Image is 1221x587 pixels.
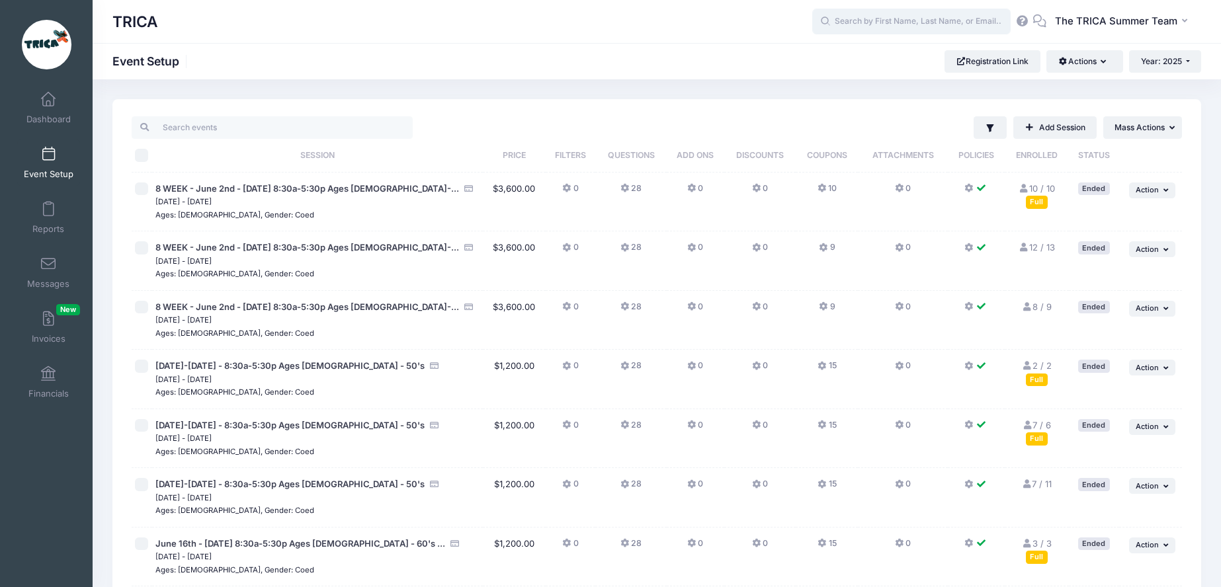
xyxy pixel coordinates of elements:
small: [DATE] - [DATE] [155,434,212,443]
div: Ended [1078,478,1110,490]
i: Accepting Credit Card Payments [464,243,474,252]
h1: TRICA [112,7,158,37]
button: 28 [620,478,642,497]
th: Price [483,139,546,173]
button: 0 [687,419,703,438]
td: $3,600.00 [483,231,546,291]
i: Accepting Credit Card Payments [429,421,440,430]
input: Search by First Name, Last Name, or Email... [812,9,1011,35]
span: Year: 2025 [1141,56,1182,66]
button: 0 [562,478,578,497]
button: 10 [818,182,837,202]
small: Ages: [DEMOGRAPHIC_DATA], Gender: Coed [155,447,314,456]
td: $1,200.00 [483,409,546,469]
button: 0 [895,360,911,379]
button: 0 [895,301,911,320]
i: Accepting Credit Card Payments [450,539,460,548]
a: Messages [17,249,80,295]
span: 8 WEEK - June 2nd - [DATE] 8:30a-5:30p Ages [DEMOGRAPHIC_DATA]-... [155,301,459,312]
small: [DATE] - [DATE] [155,197,212,206]
i: Accepting Credit Card Payments [429,362,440,370]
button: 0 [895,241,911,260]
i: Accepting Credit Card Payments [464,303,474,311]
button: 0 [687,241,703,260]
button: 0 [562,182,578,202]
span: Action [1136,363,1159,372]
td: $1,200.00 [483,528,546,587]
button: Action [1129,360,1175,375]
th: Session [152,139,482,173]
a: 7 / 6 Full [1022,420,1051,444]
small: Ages: [DEMOGRAPHIC_DATA], Gender: Coed [155,269,314,278]
span: Discounts [736,150,784,160]
span: Attachments [872,150,934,160]
th: Attachments [858,139,947,173]
div: Ended [1078,537,1110,550]
div: Ended [1078,182,1110,195]
span: Financials [28,388,69,399]
span: June 16th - [DATE] 8:30a-5:30p Ages [DEMOGRAPHIC_DATA] - 60's ... [155,538,445,549]
button: Action [1129,478,1175,494]
i: Accepting Credit Card Payments [464,184,474,193]
small: Ages: [DEMOGRAPHIC_DATA], Gender: Coed [155,506,314,515]
span: Messages [27,278,69,290]
th: Coupons [796,139,858,173]
span: Action [1136,481,1159,490]
small: Ages: [DEMOGRAPHIC_DATA], Gender: Coed [155,565,314,574]
span: Reports [32,223,64,235]
button: 0 [562,301,578,320]
td: $1,200.00 [483,350,546,409]
div: Ended [1078,419,1110,432]
small: [DATE] - [DATE] [155,315,212,325]
button: Action [1129,241,1175,257]
span: Action [1136,303,1159,313]
small: [DATE] - [DATE] [155,552,212,561]
span: Event Setup [24,169,73,180]
button: 0 [752,419,768,438]
button: The TRICA Summer Team [1046,7,1201,37]
button: 0 [562,360,578,379]
button: 0 [895,537,911,557]
span: Questions [608,150,655,160]
button: 0 [752,241,768,260]
a: 8 / 9 [1022,301,1052,312]
small: Ages: [DEMOGRAPHIC_DATA], Gender: Coed [155,210,314,219]
button: 0 [562,241,578,260]
button: 0 [895,478,911,497]
a: Event Setup [17,139,80,186]
a: Dashboard [17,85,80,131]
button: Action [1129,182,1175,198]
h1: Event Setup [112,54,190,68]
button: 0 [752,182,768,202]
th: Status [1069,139,1119,173]
th: Add Ons [667,139,724,173]
button: 9 [819,301,835,320]
div: Ended [1078,360,1110,372]
small: [DATE] - [DATE] [155,375,212,384]
span: Action [1136,185,1159,194]
button: 0 [895,419,911,438]
small: Ages: [DEMOGRAPHIC_DATA], Gender: Coed [155,387,314,397]
span: Coupons [807,150,847,160]
a: Registration Link [945,50,1040,73]
button: Action [1129,537,1175,553]
button: 15 [818,478,836,497]
button: 0 [562,537,578,557]
div: Full [1026,196,1048,208]
th: Filters [546,139,595,173]
span: [DATE]-[DATE] - 8:30a-5:30p Ages [DEMOGRAPHIC_DATA] - 50's [155,420,425,430]
a: InvoicesNew [17,304,80,350]
span: Action [1136,422,1159,431]
div: Full [1026,373,1048,386]
button: Action [1129,301,1175,317]
button: 15 [818,419,836,438]
td: $3,600.00 [483,173,546,232]
th: Policies [948,139,1005,173]
td: $3,600.00 [483,291,546,350]
img: TRICA [22,20,71,69]
button: 0 [752,537,768,557]
a: 2 / 2 Full [1022,360,1052,384]
a: 12 / 13 [1019,242,1055,253]
button: 0 [687,478,703,497]
span: Policies [958,150,994,160]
